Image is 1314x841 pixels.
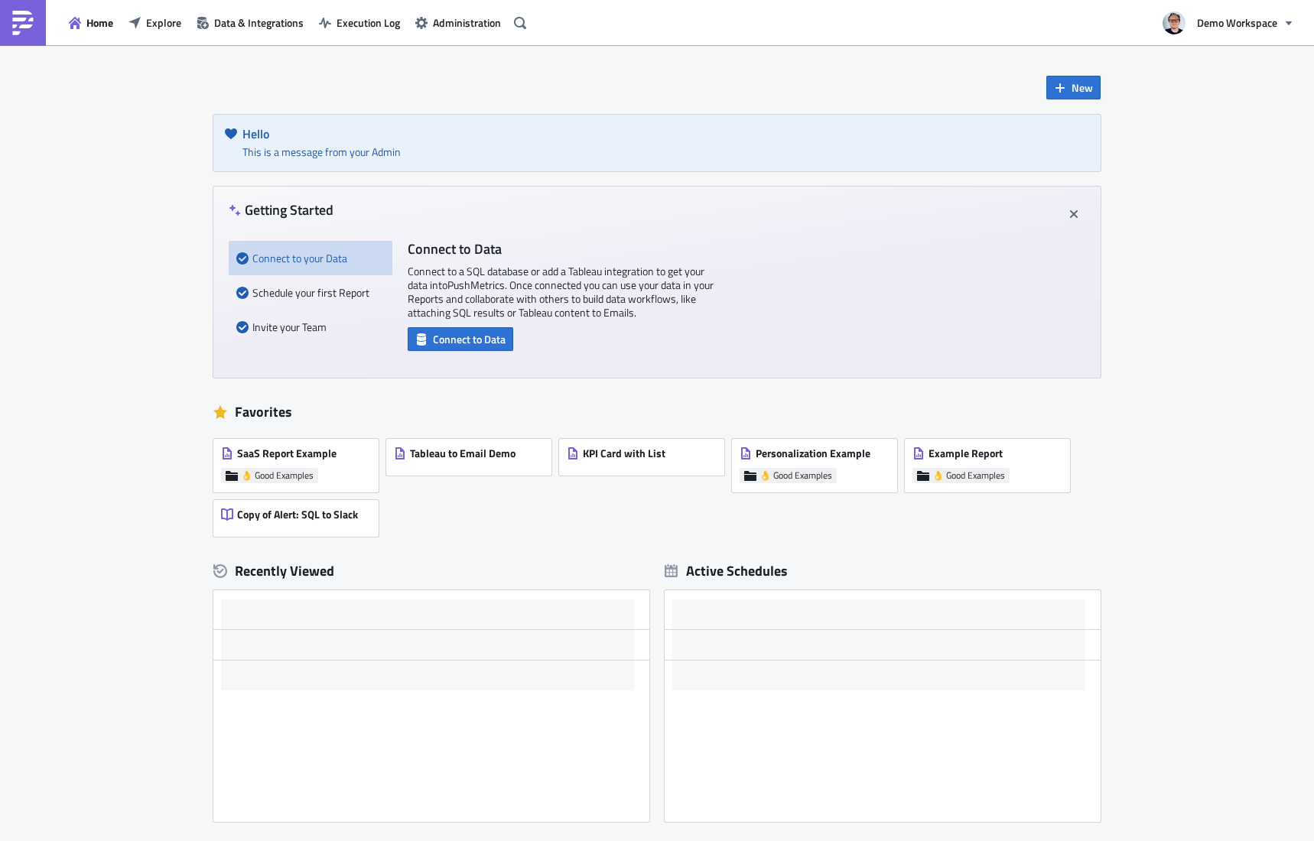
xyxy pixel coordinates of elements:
[408,11,509,34] button: Administration
[410,446,516,460] span: Tableau to Email Demo
[242,128,1089,140] h5: Hello
[1046,76,1101,99] button: New
[583,446,665,460] span: KPI Card with List
[1153,6,1303,40] button: Demo Workspace
[905,431,1078,492] a: Example Report👌 Good Examples
[189,11,311,34] button: Data & Integrations
[665,562,788,580] div: Active Schedules
[213,560,649,583] div: Recently Viewed
[11,11,35,35] img: PushMetrics
[732,431,905,492] a: Personalization Example👌 Good Examples
[121,11,189,34] button: Explore
[213,492,386,537] a: Copy of Alert: SQL to Slack
[86,15,113,31] span: Home
[929,446,1003,460] span: Example Report
[759,469,832,482] span: 👌 Good Examples
[1197,15,1277,31] span: Demo Workspace
[932,469,1005,482] span: 👌 Good Examples
[213,401,1101,424] div: Favorites
[408,241,714,257] h4: Connect to Data
[386,431,559,492] a: Tableau to Email Demo
[311,11,408,34] button: Execution Log
[236,310,385,344] div: Invite your Team
[236,275,385,310] div: Schedule your first Report
[229,202,333,218] h4: Getting Started
[337,15,400,31] span: Execution Log
[61,11,121,34] button: Home
[408,327,513,351] button: Connect to Data
[408,265,714,320] p: Connect to a SQL database or add a Tableau integration to get your data into PushMetrics . Once c...
[213,431,386,492] a: SaaS Report Example👌 Good Examples
[214,15,304,31] span: Data & Integrations
[433,331,506,347] span: Connect to Data
[237,508,358,521] span: Copy of Alert: SQL to Slack
[1072,80,1093,96] span: New
[408,330,513,346] a: Connect to Data
[242,144,1089,160] div: This is a message from your Admin
[1161,10,1187,36] img: Avatar
[236,241,385,275] div: Connect to your Data
[146,15,181,31] span: Explore
[241,469,314,482] span: 👌 Good Examples
[756,446,870,460] span: Personalization Example
[433,15,501,31] span: Administration
[237,446,337,460] span: SaaS Report Example
[559,431,732,492] a: KPI Card with List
